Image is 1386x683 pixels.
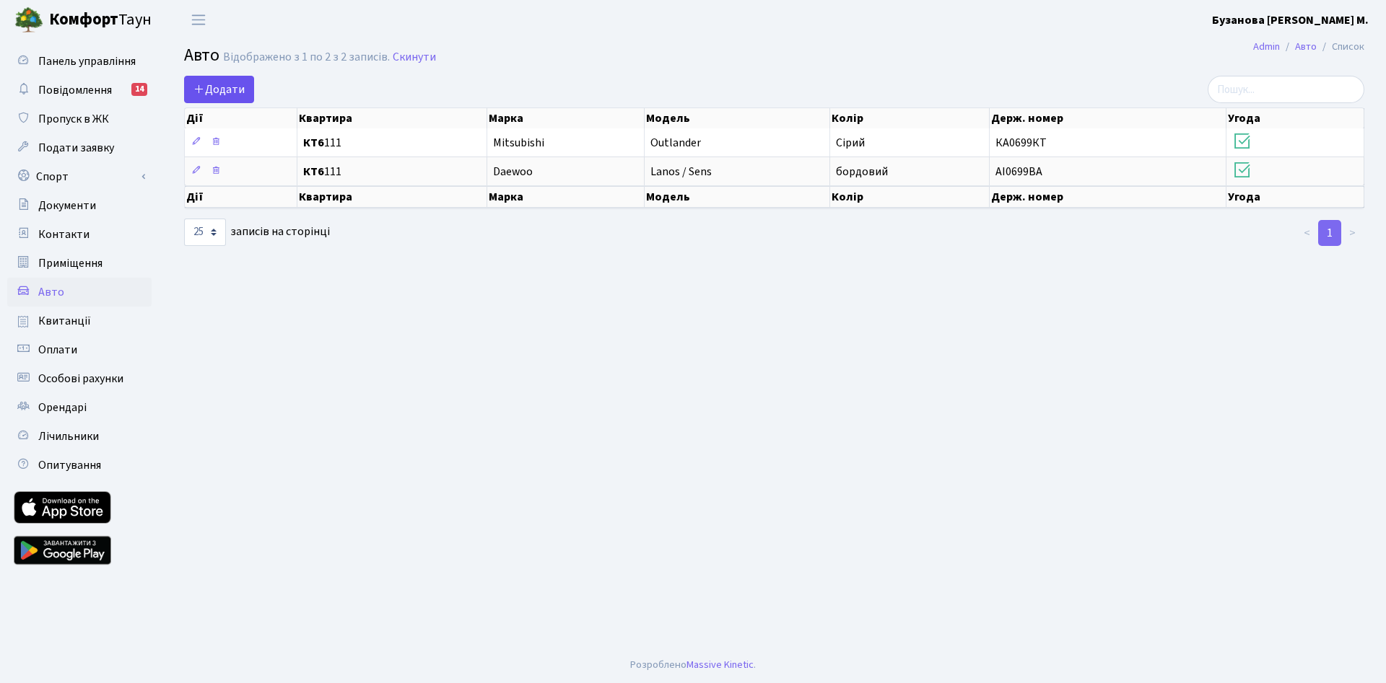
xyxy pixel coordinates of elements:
div: Розроблено . [630,657,756,673]
a: Подати заявку [7,133,152,162]
th: Модель [645,186,830,208]
span: Додати [193,81,245,97]
a: Пропуск в ЖК [7,105,152,133]
b: КТ6 [303,135,324,151]
a: Квитанції [7,307,152,335]
span: Lanos / Sens [650,164,712,180]
th: Марка [487,108,645,128]
span: Приміщення [38,255,103,271]
span: Daewoo [493,164,533,180]
div: Відображено з 1 по 2 з 2 записів. [223,50,390,64]
span: АІ0699ВА [995,164,1042,180]
span: Контакти [38,226,90,242]
a: Оплати [7,335,152,364]
select: записів на сторінці [184,219,226,246]
a: 1 [1318,220,1341,246]
label: записів на сторінці [184,219,330,246]
button: Переключити навігацію [180,8,217,32]
th: Держ. номер [990,186,1226,208]
span: Оплати [38,342,77,358]
a: Авто [7,278,152,307]
a: Документи [7,191,152,220]
span: Квитанції [38,313,91,329]
a: Особові рахунки [7,364,152,393]
th: Угода [1226,108,1364,128]
a: Лічильники [7,422,152,451]
th: Квартира [297,186,488,208]
span: Mitsubishi [493,135,544,151]
span: Пропуск в ЖК [38,111,109,127]
th: Дії [185,108,297,128]
a: Повідомлення14 [7,76,152,105]
span: Подати заявку [38,140,114,156]
a: Опитування [7,451,152,480]
b: Бузанова [PERSON_NAME] М. [1212,12,1369,28]
b: КТ6 [303,164,324,180]
span: Документи [38,198,96,213]
span: Авто [38,284,64,300]
span: Outlander [650,135,701,151]
th: Угода [1226,186,1364,208]
span: бордовий [836,164,888,180]
span: Таун [49,8,152,32]
a: Орендарі [7,393,152,422]
th: Модель [645,108,830,128]
th: Дії [185,186,297,208]
a: Авто [1295,39,1317,54]
div: 14 [131,83,147,96]
th: Держ. номер [990,108,1226,128]
span: Повідомлення [38,82,112,98]
span: Орендарі [38,400,87,415]
input: Пошук... [1208,76,1364,103]
a: Панель управління [7,47,152,76]
b: Комфорт [49,8,118,31]
img: logo.png [14,6,43,35]
th: Колір [830,186,990,208]
span: Лічильники [38,428,99,444]
a: Admin [1253,39,1280,54]
a: Додати [184,76,254,103]
li: Список [1317,39,1364,55]
span: Опитування [38,457,101,473]
span: Авто [184,43,219,68]
a: Контакти [7,220,152,249]
span: 111 [303,137,481,149]
span: Особові рахунки [38,371,123,387]
a: Спорт [7,162,152,191]
span: КА0699КТ [995,135,1047,151]
span: 111 [303,166,481,177]
a: Massive Kinetic [687,657,754,672]
th: Квартира [297,108,488,128]
th: Колір [830,108,990,128]
a: Скинути [393,50,436,64]
span: Сірий [836,135,865,151]
th: Марка [487,186,645,208]
a: Бузанова [PERSON_NAME] М. [1212,12,1369,29]
nav: breadcrumb [1232,32,1386,62]
span: Панель управління [38,53,136,69]
a: Приміщення [7,249,152,278]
